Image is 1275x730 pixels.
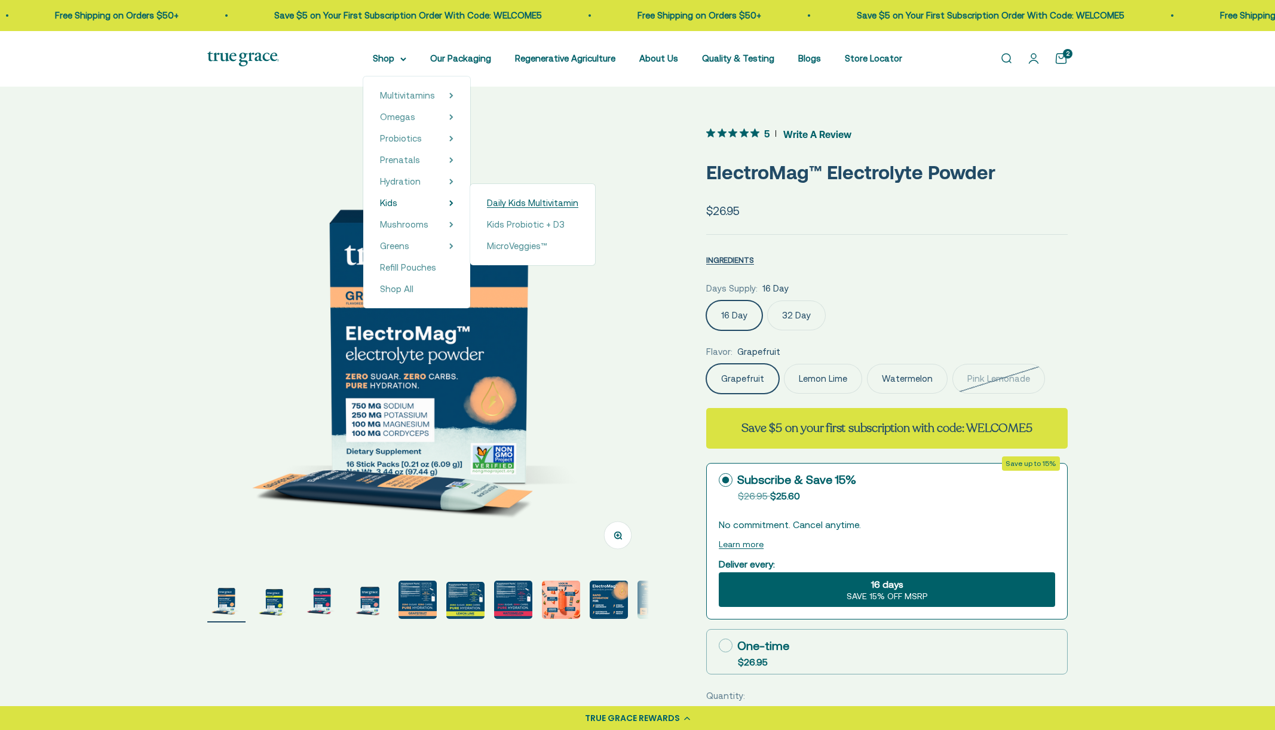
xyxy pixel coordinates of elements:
button: Go to item 1 [207,581,246,622]
a: Quality & Testing [702,53,774,63]
span: Mushrooms [380,219,428,229]
a: Prenatals [380,153,420,167]
a: Omegas [380,110,415,124]
button: Go to item 3 [303,581,341,622]
a: Shop All [380,282,453,296]
p: ElectroMag™ Electrolyte Powder [706,157,1068,188]
p: Save $5 on Your First Subscription Order With Code: WELCOME5 [857,8,1124,23]
img: ElectroMag™ [207,125,649,566]
button: Go to item 10 [637,581,676,622]
span: Kids [380,198,397,208]
button: Go to item 6 [446,582,485,622]
label: Quantity: [706,689,745,703]
button: Go to item 4 [351,581,389,622]
strong: Save $5 on your first subscription with code: WELCOME5 [741,420,1032,436]
a: Multivitamins [380,88,435,103]
span: 16 Day [762,281,789,296]
img: ElectroMag™ [494,581,532,619]
a: Kids [380,196,397,210]
img: ElectroMag™ [303,581,341,619]
sale-price: $26.95 [706,202,740,220]
span: Kids Probiotic + D3 [487,219,565,229]
img: 750 mg sodium for fluid balance and cellular communication.* 250 mg potassium supports blood pres... [399,581,437,619]
summary: Hydration [380,174,453,189]
button: INGREDIENTS [706,253,754,267]
summary: Kids [380,196,453,210]
a: Mushrooms [380,217,428,232]
summary: Greens [380,239,453,253]
button: Go to item 2 [255,581,293,622]
span: INGREDIENTS [706,256,754,265]
span: Daily Kids Multivitamin [487,198,578,208]
button: Go to item 8 [542,581,580,622]
span: Prenatals [380,155,420,165]
button: 5 out 5 stars rating in total 3 reviews. Jump to reviews. [706,125,851,143]
img: ElectroMag™ [255,581,293,619]
span: 5 [764,127,770,139]
img: ElectroMag™ [446,582,485,619]
a: MicroVeggies™ [487,239,578,253]
summary: Shop [373,51,406,66]
a: Our Packaging [430,53,491,63]
span: Write A Review [783,125,851,143]
legend: Flavor: [706,345,732,359]
a: About Us [639,53,678,63]
span: Grapefruit [737,345,780,359]
summary: Prenatals [380,153,453,167]
img: Magnesium for heart health and stress support* Chloride to support pH balance and oxygen flow* So... [542,581,580,619]
img: Rapid Hydration For: - Exercise endurance* - Stress support* - Electrolyte replenishment* - Muscl... [590,581,628,619]
span: Refill Pouches [380,262,436,272]
span: Greens [380,241,409,251]
span: Multivitamins [380,90,435,100]
a: Probiotics [380,131,422,146]
a: Refill Pouches [380,260,453,275]
a: Greens [380,239,409,253]
div: TRUE GRACE REWARDS [585,712,680,725]
summary: Mushrooms [380,217,453,232]
summary: Multivitamins [380,88,453,103]
legend: Days Supply: [706,281,758,296]
summary: Probiotics [380,131,453,146]
span: Omegas [380,112,415,122]
img: ElectroMag™ [207,581,246,619]
p: Save $5 on Your First Subscription Order With Code: WELCOME5 [274,8,542,23]
a: Blogs [798,53,821,63]
a: Kids Probiotic + D3 [487,217,578,232]
span: Probiotics [380,133,422,143]
button: Go to item 9 [590,581,628,622]
a: Hydration [380,174,421,189]
img: ElectroMag™ [351,581,389,619]
a: Free Shipping on Orders $50+ [55,10,179,20]
a: Free Shipping on Orders $50+ [637,10,761,20]
span: Shop All [380,284,413,294]
span: Hydration [380,176,421,186]
summary: Omegas [380,110,453,124]
span: MicroVeggies™ [487,241,547,251]
button: Go to item 7 [494,581,532,622]
img: Everyone needs true hydration. From your extreme athletes to you weekend warriors, ElectroMag giv... [637,581,676,619]
cart-count: 2 [1063,49,1072,59]
a: Daily Kids Multivitamin [487,196,578,210]
button: Go to item 5 [399,581,437,622]
a: Store Locator [845,53,902,63]
a: Regenerative Agriculture [515,53,615,63]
